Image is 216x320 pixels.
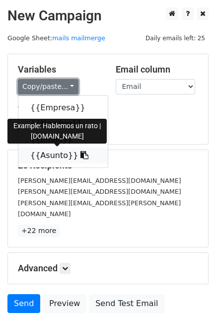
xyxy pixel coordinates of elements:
[7,34,105,42] small: Google Sheet:
[18,225,60,237] a: +22 more
[18,177,181,184] small: [PERSON_NAME][EMAIL_ADDRESS][DOMAIN_NAME]
[101,10,206,44] div: Copied {{Nombre}}. You can paste it into your email.
[7,119,107,144] div: Example: Hablemos un rato |[DOMAIN_NAME]
[7,7,209,24] h2: New Campaign
[116,64,199,75] h5: Email column
[18,148,108,163] a: {{Asunto}}
[7,294,40,313] a: Send
[52,34,105,42] a: mails mailmerge
[89,294,164,313] a: Send Test Email
[43,294,86,313] a: Preview
[18,79,78,94] a: Copy/paste...
[18,64,101,75] h5: Variables
[18,188,181,195] small: [PERSON_NAME][EMAIL_ADDRESS][DOMAIN_NAME]
[18,199,181,218] small: [PERSON_NAME][EMAIL_ADDRESS][PERSON_NAME][DOMAIN_NAME]
[18,263,198,274] h5: Advanced
[166,272,216,320] div: Widget de chat
[166,272,216,320] iframe: Chat Widget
